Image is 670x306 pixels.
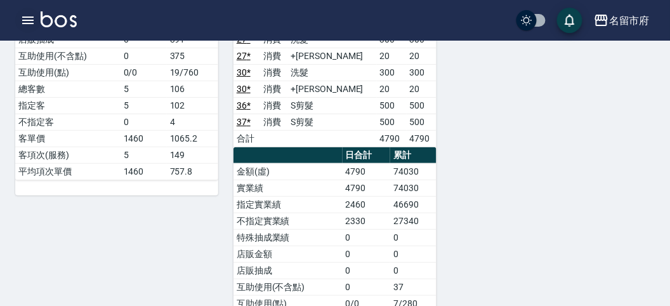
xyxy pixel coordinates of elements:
td: 2330 [343,213,391,229]
td: 0 [121,48,167,64]
img: Logo [41,11,77,27]
td: 5 [121,81,167,97]
td: 特殊抽成業績 [233,229,343,246]
td: 20 [407,81,437,97]
div: 名留市府 [609,13,650,29]
td: 5 [121,147,167,163]
td: 0 [390,229,437,246]
td: 不指定實業績 [233,213,343,229]
td: 指定實業績 [233,196,343,213]
td: 0/0 [121,64,167,81]
th: 累計 [390,147,437,164]
td: 總客數 [15,81,121,97]
button: 名留市府 [589,8,655,34]
td: 平均項次單價 [15,163,121,180]
td: 實業績 [233,180,343,196]
td: 149 [167,147,218,163]
td: 消費 [261,81,288,97]
td: 互助使用(不含點) [233,279,343,295]
td: 1065.2 [167,130,218,147]
td: 4 [167,114,218,130]
td: 74030 [390,180,437,196]
td: 消費 [261,114,288,130]
td: 4790 [407,130,437,147]
td: 5 [121,97,167,114]
td: 客項次(服務) [15,147,121,163]
td: 1460 [121,163,167,180]
td: 0 [390,262,437,279]
td: 20 [377,81,407,97]
td: 1460 [121,130,167,147]
td: 757.8 [167,163,218,180]
td: 300 [377,64,407,81]
td: S剪髮 [287,114,376,130]
td: 互助使用(不含點) [15,48,121,64]
td: 500 [407,114,437,130]
td: 0 [343,246,391,262]
td: 0 [343,279,391,295]
button: save [557,8,582,33]
td: 不指定客 [15,114,121,130]
td: 0 [390,246,437,262]
td: 4790 [343,180,391,196]
td: 37 [390,279,437,295]
td: 19/760 [167,64,218,81]
td: 0 [343,229,391,246]
td: 互助使用(點) [15,64,121,81]
th: 日合計 [343,147,391,164]
td: 74030 [390,163,437,180]
td: 店販金額 [233,246,343,262]
td: 合計 [233,130,261,147]
td: 20 [407,48,437,64]
td: +[PERSON_NAME] [287,48,376,64]
td: 46690 [390,196,437,213]
td: 300 [407,64,437,81]
td: 102 [167,97,218,114]
td: 0 [343,262,391,279]
td: 500 [377,114,407,130]
td: 20 [377,48,407,64]
td: 375 [167,48,218,64]
td: 106 [167,81,218,97]
td: 27340 [390,213,437,229]
td: 4790 [343,163,391,180]
td: +[PERSON_NAME] [287,81,376,97]
td: 店販抽成 [233,262,343,279]
td: S剪髮 [287,97,376,114]
td: 消費 [261,64,288,81]
td: 消費 [261,97,288,114]
td: 洗髮 [287,64,376,81]
td: 500 [407,97,437,114]
td: 消費 [261,48,288,64]
td: 2460 [343,196,391,213]
td: 金額(虛) [233,163,343,180]
td: 0 [121,114,167,130]
td: 4790 [377,130,407,147]
td: 客單價 [15,130,121,147]
td: 500 [377,97,407,114]
td: 指定客 [15,97,121,114]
